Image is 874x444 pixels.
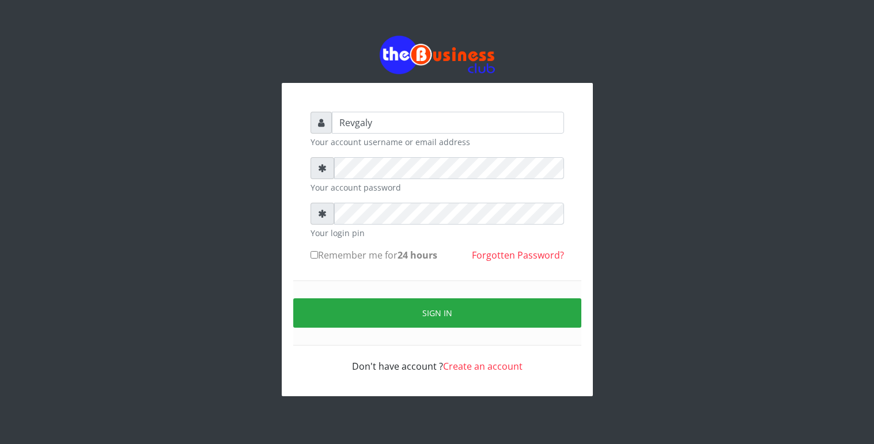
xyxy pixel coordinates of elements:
[472,249,564,261] a: Forgotten Password?
[311,248,437,262] label: Remember me for
[311,346,564,373] div: Don't have account ?
[311,251,318,259] input: Remember me for24 hours
[398,249,437,261] b: 24 hours
[311,136,564,148] small: Your account username or email address
[311,227,564,239] small: Your login pin
[443,360,523,373] a: Create an account
[311,181,564,193] small: Your account password
[332,112,564,134] input: Username or email address
[293,298,581,328] button: Sign in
